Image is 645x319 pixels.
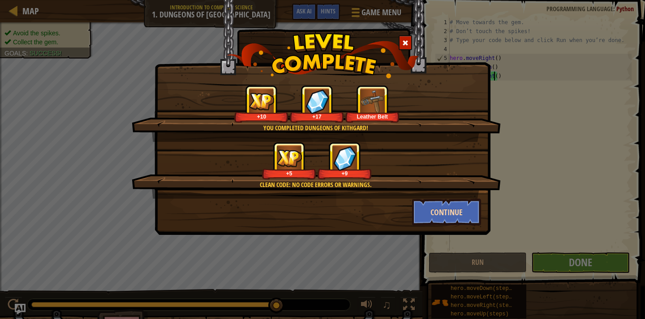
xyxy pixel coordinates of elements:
[347,113,398,120] div: Leather Belt
[174,180,457,189] div: Clean code: no code errors or warnings.
[277,149,302,167] img: reward_icon_xp.png
[333,146,357,170] img: reward_icon_gems.png
[236,113,287,120] div: +10
[227,33,419,78] img: level_complete.png
[319,170,370,177] div: +9
[360,89,385,114] img: portrait.png
[249,93,274,110] img: reward_icon_xp.png
[305,89,329,114] img: reward_icon_gems.png
[264,170,314,177] div: +5
[412,199,482,225] button: Continue
[174,123,457,132] div: You completed Dungeons of Kithgard!
[292,113,342,120] div: +17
